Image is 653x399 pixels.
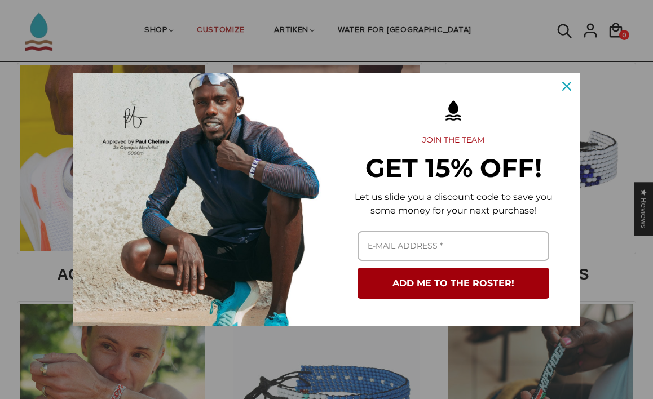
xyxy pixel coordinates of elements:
[345,135,562,145] h2: JOIN THE TEAM
[345,190,562,218] p: Let us slide you a discount code to save you some money for your next purchase!
[358,231,549,261] input: Email field
[562,82,571,91] svg: close icon
[553,73,580,100] button: Close
[365,152,542,183] strong: GET 15% OFF!
[358,268,549,299] button: ADD ME TO THE ROSTER!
